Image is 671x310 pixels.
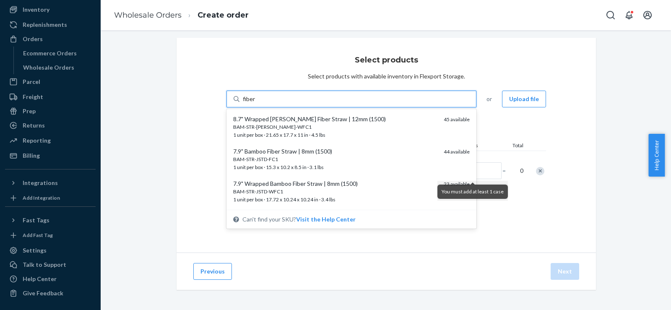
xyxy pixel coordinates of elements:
a: Returns [5,119,96,132]
div: Total [504,142,525,151]
div: Integrations [23,179,58,187]
div: Freight [23,93,43,101]
div: Ecommerce Orders [23,49,77,57]
div: Boxes [462,142,504,151]
button: Open notifications [621,7,637,23]
div: Talk to Support [23,261,66,269]
span: Can't find your SKU? [242,215,356,224]
input: 8.7" Wrapped [PERSON_NAME] Fiber Straw | 12mm (1500)BAM-STR-[PERSON_NAME]-WFC11 unit per box · 21... [243,95,256,103]
button: Fast Tags [5,214,96,227]
span: 44 available [444,148,470,155]
a: Parcel [5,75,96,89]
span: 45 available [444,116,470,122]
div: BAM-STR-JSTD-WFC1 [233,188,437,195]
div: Help Center [23,275,57,283]
span: 1 unit per box · 17.72 x 10.24 x 10.24 in · 3.4 lbs [233,188,437,203]
div: Give Feedback [23,289,63,297]
a: Add Integration [5,193,96,203]
div: Remove Item [536,167,544,175]
a: Add Fast Tag [5,230,96,240]
button: Next [551,263,579,280]
div: BAM-STR-[PERSON_NAME]-WFC1 [233,123,437,130]
span: 0 [515,167,523,175]
div: Prep [23,107,36,115]
div: Settings [23,246,47,255]
a: Talk to Support [5,258,96,271]
a: Help Center [5,272,96,286]
div: Add Fast Tag [23,232,53,239]
div: BAM-STR-JSTD-FC1 [233,156,437,163]
a: Reporting [5,134,96,147]
a: Freight [5,90,96,104]
a: Wholesale Orders [114,10,182,20]
div: Orders [23,35,43,43]
a: Orders [5,32,96,46]
button: Previous [193,263,232,280]
a: Replenishments [5,18,96,31]
button: Open account menu [639,7,656,23]
span: or [486,95,492,103]
button: 8.7" Wrapped [PERSON_NAME] Fiber Straw | 12mm (1500)BAM-STR-[PERSON_NAME]-WFC11 unit per box · 21... [296,215,356,224]
div: Add Integration [23,194,60,201]
div: Fast Tags [23,216,49,224]
a: Wholesale Orders [19,61,96,74]
button: Give Feedback [5,287,96,300]
div: Select products with available inventory in Flexport Storage. [308,72,465,81]
div: You must add at least 1 case [437,185,508,199]
div: 7.9" Bamboo Fiber Straw | 8mm (1500) [233,147,437,156]
ol: breadcrumbs [107,3,255,28]
button: Integrations [5,176,96,190]
span: = [502,167,511,175]
span: 1 unit per box · 15.3 x 10.2 x 8.5 in · 3.1 lbs [233,156,437,170]
div: Parcel [23,78,40,86]
div: Reporting [23,136,51,145]
span: 1 unit per box · 21.65 x 17.7 x 11 in · 4.5 lbs [233,123,437,138]
button: Open Search Box [602,7,619,23]
a: Create order [198,10,249,20]
div: Wholesale Orders [23,63,74,72]
div: Billing [23,151,40,160]
button: Help Center [648,134,665,177]
input: Number of boxes [465,162,502,179]
div: 8.7" Wrapped [PERSON_NAME] Fiber Straw | 12mm (1500) [233,115,437,123]
h3: Select products [355,55,418,65]
div: 7.9" Wrapped Bamboo Fiber Straw | 8mm (1500) [233,180,437,188]
div: Inventory [23,5,49,14]
div: Returns [23,121,45,130]
button: Upload file [502,91,546,107]
a: Inventory [5,3,96,16]
a: Prep [5,104,96,118]
div: Replenishments [23,21,67,29]
a: Settings [5,244,96,257]
a: Ecommerce Orders [19,47,96,60]
a: Billing [5,149,96,162]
